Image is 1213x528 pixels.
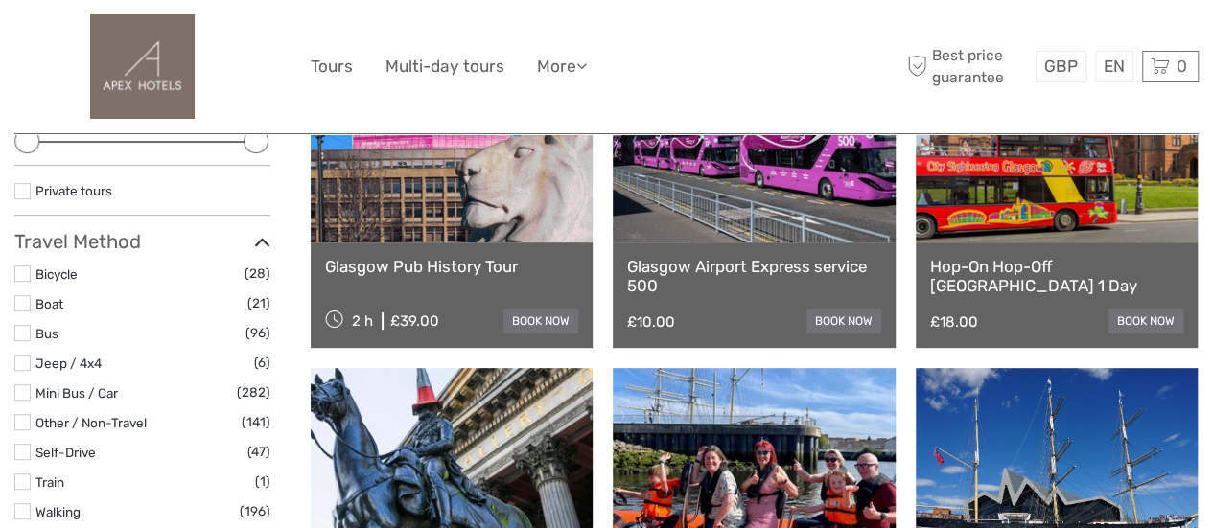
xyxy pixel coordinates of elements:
a: Other / Non-Travel [35,415,147,430]
span: (28) [245,263,270,285]
span: (196) [240,500,270,522]
span: (141) [242,411,270,433]
span: (6) [254,352,270,374]
a: Self-Drive [35,445,96,460]
button: Open LiveChat chat widget [221,30,244,53]
a: More [537,53,587,80]
a: Bicycle [35,266,78,282]
a: Tours [311,53,353,80]
span: 2 h [352,312,373,330]
a: Glasgow Airport Express service 500 [627,257,880,296]
h3: Travel Method [14,230,270,253]
div: £10.00 [627,313,675,331]
img: 3634-0025fddb-d208-430e-898c-2dea5432ee33_logo_big.png [90,14,195,119]
div: EN [1095,51,1133,82]
span: (282) [237,381,270,403]
a: Private tours [35,183,112,198]
span: (47) [247,441,270,463]
a: Walking [35,504,81,519]
a: book now [806,309,881,333]
a: Multi-day tours [385,53,504,80]
a: book now [503,309,578,333]
a: Boat [35,296,63,311]
a: Train [35,474,64,490]
span: Best price guarantee [902,45,1031,87]
span: (1) [255,471,270,493]
a: book now [1108,309,1183,333]
p: We're away right now. Please check back later! [27,34,217,49]
a: Jeep / 4x4 [35,356,102,371]
span: (96) [245,322,270,344]
a: Glasgow Pub History Tour [325,257,578,276]
a: Bus [35,326,58,341]
div: £18.00 [930,313,978,331]
span: GBP [1044,57,1078,76]
span: 0 [1174,57,1190,76]
a: Hop-On Hop-Off [GEOGRAPHIC_DATA] 1 Day [930,257,1183,296]
span: (21) [247,292,270,314]
div: £39.00 [390,312,439,330]
a: Mini Bus / Car [35,385,118,401]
